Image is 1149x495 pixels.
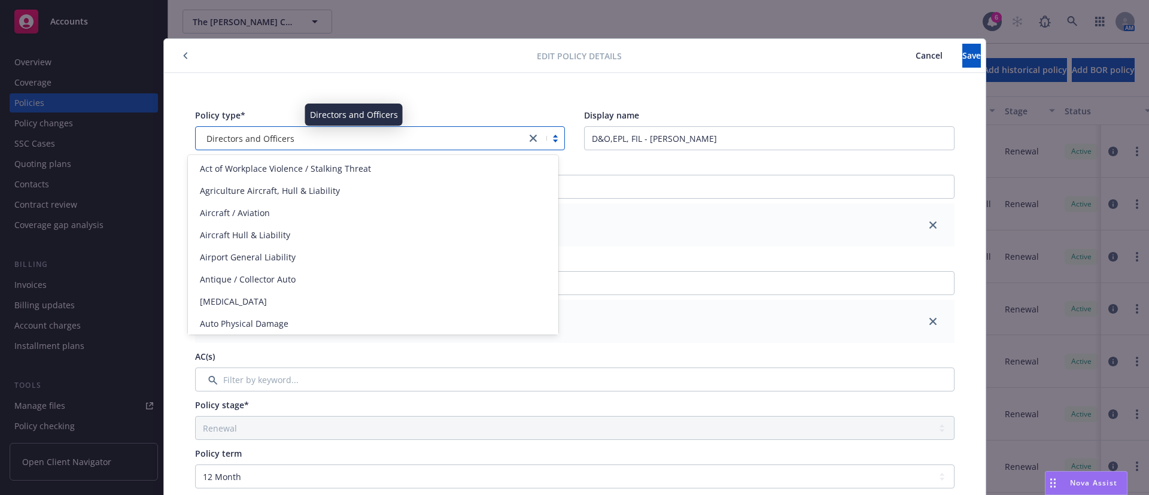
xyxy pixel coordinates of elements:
span: Directors and Officers [206,132,294,145]
span: AC(s) [195,351,215,362]
button: Cancel [896,44,962,68]
span: Edit policy details [537,50,622,62]
a: close [926,314,940,329]
span: Policy type* [195,110,245,121]
span: Policy term [195,448,242,459]
input: Filter by keyword... [195,175,955,199]
span: Aircraft / Aviation [200,206,270,219]
span: Airport General Liability [200,251,296,263]
span: Aircraft Hull & Liability [200,229,290,241]
button: Nova Assist [1045,471,1127,495]
span: Display name [584,110,639,121]
input: Filter by keyword... [195,271,955,295]
button: Save [962,44,981,68]
span: Policy stage* [195,399,249,411]
span: Act of Workplace Violence / Stalking Threat [200,162,371,175]
span: Cancel [916,50,943,61]
span: Auto Physical Damage [200,317,288,330]
span: Agriculture Aircraft, Hull & Liability [200,184,340,197]
span: Nova Assist [1070,478,1117,488]
a: close [926,218,940,232]
span: Antique / Collector Auto [200,273,296,286]
input: Filter by keyword... [195,368,955,391]
div: Drag to move [1045,472,1060,494]
span: [MEDICAL_DATA] [200,295,267,308]
span: Directors and Officers [202,132,521,145]
a: close [526,131,540,145]
span: Save [962,50,981,61]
